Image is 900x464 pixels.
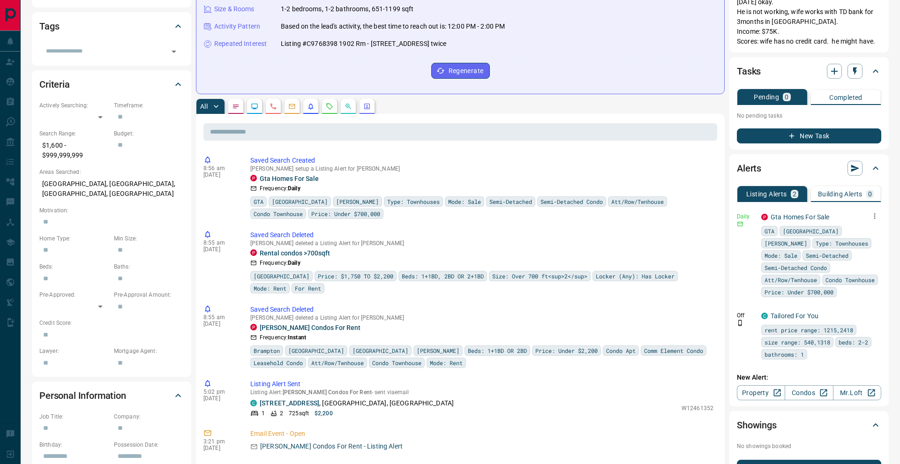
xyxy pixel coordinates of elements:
[39,262,109,271] p: Beds:
[254,209,303,218] span: Condo Townhouse
[39,129,109,138] p: Search Range:
[288,103,296,110] svg: Emails
[448,197,481,206] span: Mode: Sale
[288,346,344,355] span: [GEOGRAPHIC_DATA]
[489,197,532,206] span: Semi-Detached
[492,271,587,281] span: Size: Over 700 ft<sup>2</sup>
[39,384,184,407] div: Personal Information
[250,165,713,172] p: [PERSON_NAME] setup a Listing Alert for [PERSON_NAME]
[402,271,484,281] span: Beds: 1+1BD, 2BD OR 2+1BD
[737,157,881,180] div: Alerts
[167,45,180,58] button: Open
[363,103,371,110] svg: Agent Actions
[806,251,848,260] span: Semi-Detached
[39,101,109,110] p: Actively Searching:
[737,60,881,82] div: Tasks
[283,389,372,396] span: [PERSON_NAME] Condos For Rent
[270,103,277,110] svg: Calls
[326,103,333,110] svg: Requests
[754,94,779,100] p: Pending
[315,409,333,418] p: $2,200
[254,197,263,206] span: GTA
[200,103,208,110] p: All
[281,4,414,14] p: 1-2 bedrooms, 1-2 bathrooms, 651-1199 sqft
[468,346,527,355] span: Beds: 1+1BD OR 2BD
[114,234,184,243] p: Min Size:
[260,184,300,193] p: Frequency:
[214,4,255,14] p: Size & Rooms
[307,103,315,110] svg: Listing Alerts
[825,275,875,284] span: Condo Townhouse
[39,412,109,421] p: Job Title:
[250,156,713,165] p: Saved Search Created
[737,109,881,123] p: No pending tasks
[737,64,761,79] h2: Tasks
[203,172,236,178] p: [DATE]
[272,197,328,206] span: [GEOGRAPHIC_DATA]
[737,442,881,450] p: No showings booked
[785,94,788,100] p: 0
[39,73,184,96] div: Criteria
[288,334,306,341] strong: Instant
[203,395,236,402] p: [DATE]
[39,19,59,34] h2: Tags
[232,103,240,110] svg: Notes
[765,275,817,284] span: Att/Row/Twnhouse
[833,385,881,400] a: Mr.Loft
[250,230,713,240] p: Saved Search Deleted
[372,358,421,367] span: Condo Townhouse
[114,129,184,138] p: Budget:
[114,347,184,355] p: Mortgage Agent:
[765,350,804,359] span: bathrooms: 1
[39,206,184,215] p: Motivation:
[765,337,830,347] span: size range: 540,1318
[203,246,236,253] p: [DATE]
[260,333,306,342] p: Frequency:
[203,321,236,327] p: [DATE]
[250,324,257,330] div: property.ca
[793,191,796,197] p: 2
[281,39,447,49] p: Listing #C9768398 1902 Rm - [STREET_ADDRESS] twice
[746,191,787,197] p: Listing Alerts
[345,103,352,110] svg: Opportunities
[39,388,126,403] h2: Personal Information
[765,325,853,335] span: rent price range: 1215,2418
[250,429,713,439] p: Email Event - Open
[737,212,756,221] p: Daily
[644,346,703,355] span: Comm Element Condo
[114,101,184,110] p: Timeframe:
[280,409,283,418] p: 2
[203,445,236,451] p: [DATE]
[737,373,881,382] p: New Alert:
[114,291,184,299] p: Pre-Approval Amount:
[214,22,260,31] p: Activity Pattern
[250,400,257,406] div: condos.ca
[39,347,109,355] p: Lawyer:
[114,441,184,449] p: Possession Date:
[765,287,833,297] span: Price: Under $700,000
[250,249,257,256] div: property.ca
[829,94,862,101] p: Completed
[203,314,236,321] p: 8:55 am
[295,284,321,293] span: For Rent
[606,346,636,355] span: Condo Apt
[737,221,743,227] svg: Email
[39,138,109,163] p: $1,600 - $999,999,999
[203,165,236,172] p: 8:56 am
[251,103,258,110] svg: Lead Browsing Activity
[430,358,463,367] span: Mode: Rent
[39,234,109,243] p: Home Type:
[737,418,777,433] h2: Showings
[250,305,713,314] p: Saved Search Deleted
[260,398,454,408] p: , [GEOGRAPHIC_DATA], [GEOGRAPHIC_DATA]
[737,128,881,143] button: New Task
[260,259,300,267] p: Frequency:
[431,63,490,79] button: Regenerate
[250,389,713,396] p: Listing Alert : - sent via email
[114,412,184,421] p: Company:
[311,209,380,218] span: Price: Under $700,000
[737,414,881,436] div: Showings
[765,239,807,248] span: [PERSON_NAME]
[737,311,756,320] p: Off
[250,240,713,247] p: [PERSON_NAME] deleted a Listing Alert for [PERSON_NAME]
